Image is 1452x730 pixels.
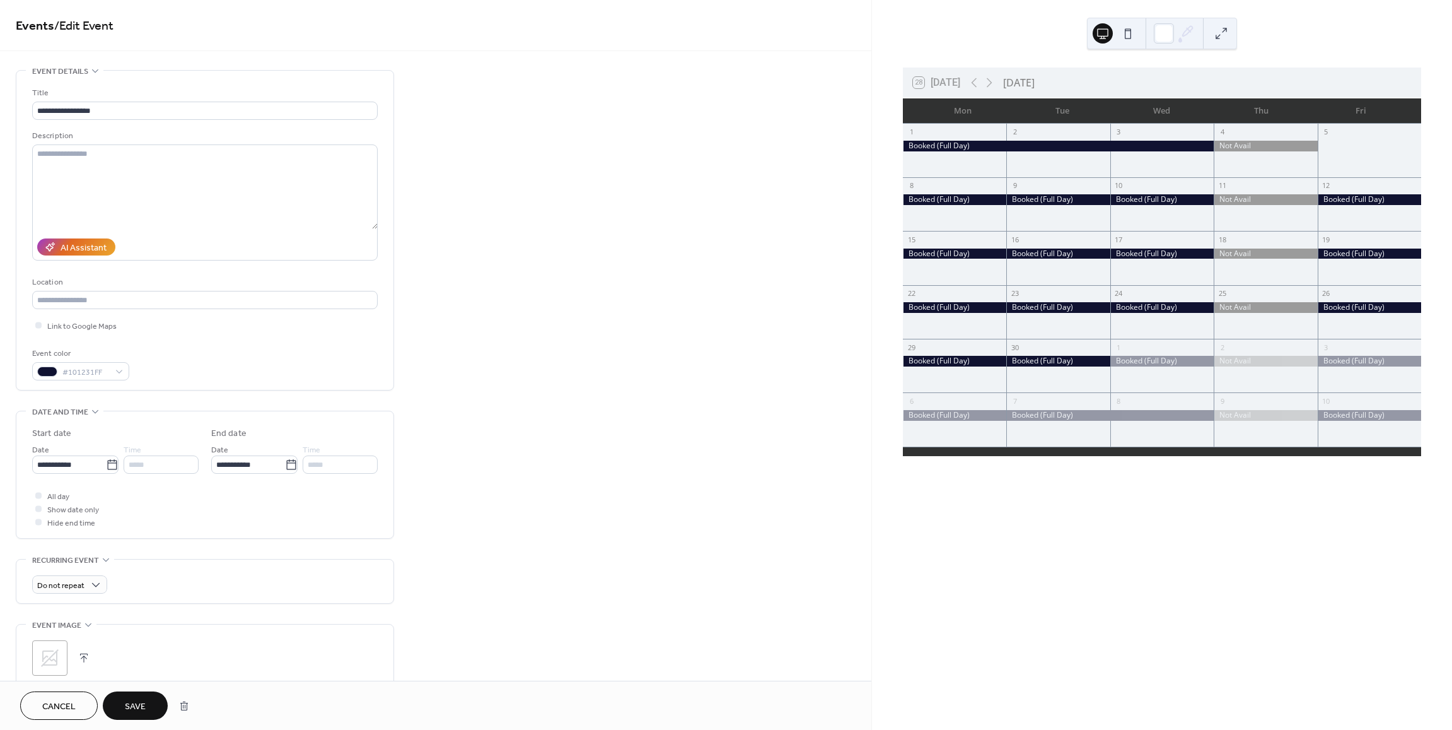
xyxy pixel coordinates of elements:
div: Fri [1311,98,1411,124]
span: Date and time [32,406,88,419]
div: 23 [1010,289,1019,298]
span: All day [47,490,69,503]
span: Show date only [47,503,99,517]
div: 24 [1114,289,1124,298]
div: Booked (Full Day) [1110,194,1214,205]
span: Recurring event [32,554,99,567]
div: End date [211,427,247,440]
span: Event image [32,619,81,632]
div: Wed [1112,98,1212,124]
div: Not Avail [1214,302,1317,313]
div: Thu [1212,98,1311,124]
div: Booked (Full Day) [1318,410,1421,421]
div: Booked (Full Day) [903,194,1006,205]
div: Start date [32,427,71,440]
div: Booked (Full Day) [1110,356,1214,367]
div: Not Avail [1214,410,1317,421]
div: 6 [907,396,916,406]
div: Not Avail [1214,356,1317,367]
a: Events [16,14,54,38]
span: Cancel [42,700,76,714]
div: [DATE] [1003,75,1035,90]
div: 17 [1114,235,1124,244]
div: 18 [1217,235,1227,244]
div: Booked (Full Day) [1318,249,1421,259]
button: Cancel [20,692,98,720]
div: Booked (Full Day) [903,410,1006,421]
div: 3 [1321,343,1331,352]
div: ; [32,640,67,676]
span: Time [303,444,320,457]
div: 3 [1114,127,1124,137]
div: Booked (Full Day) [1006,356,1110,367]
span: Do not repeat [37,579,84,593]
div: 8 [1114,396,1124,406]
div: Booked (Full Day) [903,356,1006,367]
div: 22 [907,289,916,298]
div: 29 [907,343,916,352]
div: Booked (Full Day) [1006,410,1214,421]
div: Event color [32,347,127,360]
div: Booked (Full Day) [1318,302,1421,313]
div: 11 [1217,181,1227,191]
div: 2 [1217,343,1227,352]
div: 2 [1010,127,1019,137]
div: 19 [1321,235,1331,244]
div: 30 [1010,343,1019,352]
div: 10 [1321,396,1331,406]
div: 8 [907,181,916,191]
span: Date [211,444,228,457]
div: AI Assistant [61,242,107,255]
div: Booked (Full Day) [1110,249,1214,259]
div: Booked (Full Day) [903,141,1214,151]
div: Title [32,86,375,100]
div: 1 [907,127,916,137]
span: / Edit Event [54,14,113,38]
span: Time [124,444,141,457]
div: Tue [1013,98,1112,124]
span: Date [32,444,49,457]
span: #101231FF [62,366,109,379]
div: Not Avail [1214,194,1317,205]
div: 4 [1217,127,1227,137]
div: 15 [907,235,916,244]
div: 9 [1217,396,1227,406]
div: 25 [1217,289,1227,298]
div: 16 [1010,235,1019,244]
div: 26 [1321,289,1331,298]
div: Booked (Full Day) [903,249,1006,259]
span: Link to Google Maps [47,320,117,333]
div: Booked (Full Day) [1006,249,1110,259]
button: Save [103,692,168,720]
button: AI Assistant [37,238,115,256]
div: 9 [1010,181,1019,191]
div: 5 [1321,127,1331,137]
div: Booked (Full Day) [1318,356,1421,367]
div: Description [32,129,375,143]
span: Save [125,700,146,714]
div: 7 [1010,396,1019,406]
div: Booked (Full Day) [1006,194,1110,205]
span: Hide end time [47,517,95,530]
div: 12 [1321,181,1331,191]
div: Not Avail [1214,249,1317,259]
div: Booked (Full Day) [903,302,1006,313]
div: Booked (Full Day) [1110,302,1214,313]
div: 1 [1114,343,1124,352]
div: Location [32,276,375,289]
div: Booked (Full Day) [1006,302,1110,313]
div: 10 [1114,181,1124,191]
div: Mon [913,98,1013,124]
span: Event details [32,65,88,78]
div: Not Avail [1214,141,1317,151]
div: Booked (Full Day) [1318,194,1421,205]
